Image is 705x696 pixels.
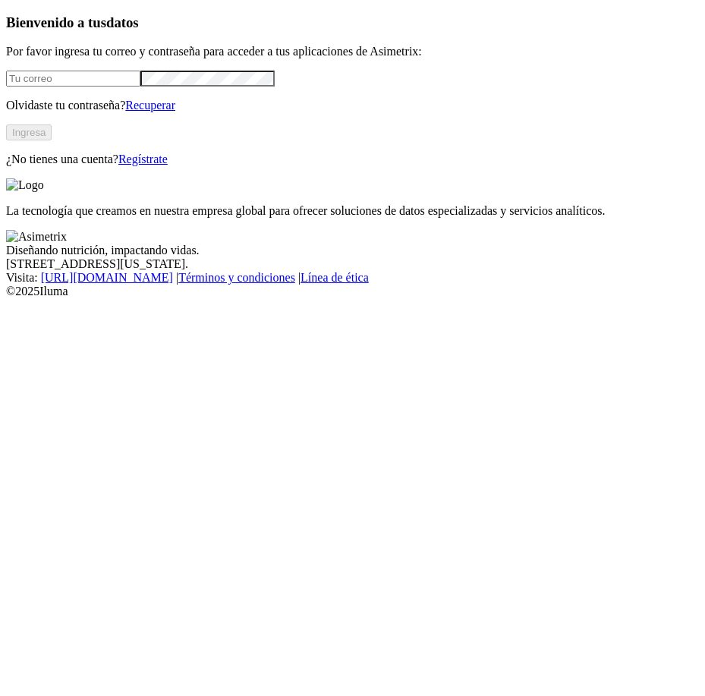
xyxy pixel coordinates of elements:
[6,45,699,58] p: Por favor ingresa tu correo y contraseña para acceder a tus aplicaciones de Asimetrix:
[6,204,699,218] p: La tecnología que creamos en nuestra empresa global para ofrecer soluciones de datos especializad...
[125,99,175,112] a: Recuperar
[6,271,699,285] div: Visita : | |
[6,285,699,298] div: © 2025 Iluma
[6,178,44,192] img: Logo
[301,271,369,284] a: Línea de ética
[6,230,67,244] img: Asimetrix
[118,153,168,165] a: Regístrate
[6,124,52,140] button: Ingresa
[6,71,140,87] input: Tu correo
[6,153,699,166] p: ¿No tienes una cuenta?
[106,14,139,30] span: datos
[178,271,295,284] a: Términos y condiciones
[6,99,699,112] p: Olvidaste tu contraseña?
[6,257,699,271] div: [STREET_ADDRESS][US_STATE].
[6,14,699,31] h3: Bienvenido a tus
[6,244,699,257] div: Diseñando nutrición, impactando vidas.
[41,271,173,284] a: [URL][DOMAIN_NAME]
